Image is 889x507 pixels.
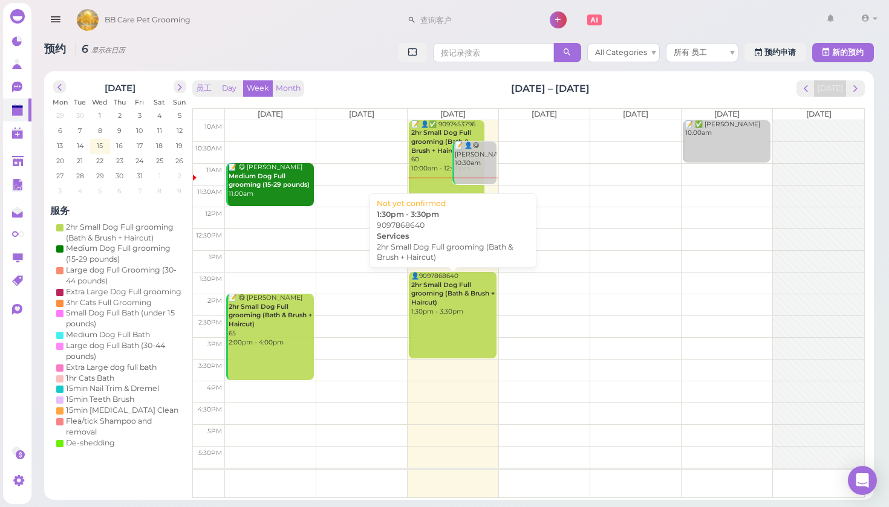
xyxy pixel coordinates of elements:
a: 预约申请 [744,43,806,62]
span: 4 [77,186,83,196]
small: 显示在日历 [91,46,125,54]
button: next [174,80,186,93]
div: 👤9097868640 1:30pm - 3:30pm [411,272,496,316]
span: 2:30pm [198,318,222,326]
span: 24 [134,155,145,166]
div: Not yet confirmed [377,198,529,209]
span: 4:30pm [198,405,222,413]
span: 12:30pm [196,231,222,239]
div: 📝 ✅ [PERSON_NAME] 10:00am [685,120,770,138]
span: 8 [97,125,103,136]
button: next [846,80,865,97]
div: 3hr Cats Full Grooming [66,297,152,308]
button: 员工 [192,80,215,97]
div: 📝 😋 [PERSON_NAME] 65 2:00pm - 4:00pm [228,294,313,347]
span: 1 [157,170,162,181]
button: Month [272,80,304,97]
button: 新的预约 [812,43,874,62]
div: De-shedding [66,438,115,448]
span: 14 [76,140,85,151]
span: Sat [154,98,165,106]
span: [DATE] [806,109,832,118]
span: 29 [55,110,65,121]
div: Large dog Full Bath (30-44 pounds) [66,340,183,362]
span: 13 [56,140,64,151]
div: Flea/tick Shampoo and removal [66,416,183,438]
button: Day [215,80,244,97]
i: 6 [75,42,125,55]
input: 查询客户 [416,10,533,30]
div: Medium Dog Full grooming (15-29 pounds) [66,243,183,265]
span: 5pm [207,427,222,435]
div: 1hr Cats Bath [66,373,114,384]
span: 17 [135,140,144,151]
span: 30 [114,170,125,181]
span: 12pm [205,210,222,218]
span: [DATE] [349,109,374,118]
b: 2hr Small Dog Full grooming (Bath & Brush + Haircut) [411,281,495,306]
span: 3 [137,110,143,121]
button: prev [796,80,815,97]
b: Medium Dog Full grooming (15-29 pounds) [229,172,310,189]
span: All Categories [595,48,647,57]
button: [DATE] [814,80,847,97]
span: 29 [95,170,105,181]
div: 15min [MEDICAL_DATA] Clean [66,405,178,416]
div: Large dog Full Grooming (30-44 pounds) [66,265,183,286]
span: 15 [96,140,104,151]
span: 11 [156,125,163,136]
span: 25 [155,155,164,166]
span: Thu [114,98,126,106]
span: 6 [57,125,63,136]
span: Tue [74,98,86,106]
span: 预约 [44,42,69,55]
div: 15min Teeth Brush [66,394,134,405]
button: prev [53,80,66,93]
h4: 服务 [50,205,189,216]
span: 新的预约 [832,48,864,57]
div: 9097868640 [377,220,529,231]
span: 21 [76,155,84,166]
span: Wed [92,98,108,106]
div: Extra Large dog full bath [66,362,157,373]
span: 5 [177,110,183,121]
span: 16 [115,140,124,151]
span: 9 [116,125,123,136]
b: 1:30pm - 3:30pm [377,210,439,219]
span: 3 [57,186,63,196]
h2: [DATE] [105,80,135,94]
span: BB Care Pet Grooming [105,3,190,37]
span: 11am [206,166,222,174]
span: Sun [173,98,186,106]
span: 2 [177,170,183,181]
span: 2pm [207,297,222,305]
span: 22 [95,155,105,166]
span: 30 [75,110,85,121]
div: 📝 😋 [PERSON_NAME] 11:00am [228,163,313,199]
span: 12 [175,125,184,136]
span: 10am [204,123,222,131]
span: 4pm [207,384,222,392]
span: 1:30pm [200,275,222,283]
div: 2hr Small Dog Full grooming (Bath & Brush + Haircut) [66,222,183,244]
span: [DATE] [623,109,648,118]
div: 15min Nail Trim & Dremel [66,383,159,394]
span: 3:30pm [198,362,222,370]
span: 20 [55,155,65,166]
span: 3pm [207,340,222,348]
div: Medium Dog Full Bath [66,329,150,340]
span: 2 [117,110,123,121]
span: 9 [176,186,183,196]
div: Open Intercom Messenger [848,466,877,495]
span: 7 [137,186,143,196]
span: 5:30pm [198,449,222,457]
b: 2hr Small Dog Full grooming (Bath & Brush + Haircut) [229,303,312,328]
div: 📝 👤😋 [PERSON_NAME] 10:30am [454,141,496,168]
button: Week [243,80,273,97]
div: 2hr Small Dog Full grooming (Bath & Brush + Haircut) [377,242,529,263]
span: Fri [135,98,144,106]
span: [DATE] [258,109,283,118]
b: 2hr Small Dog Full grooming (Bath & Brush + Haircut) [411,129,471,154]
span: 6 [116,186,123,196]
span: 26 [174,155,184,166]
